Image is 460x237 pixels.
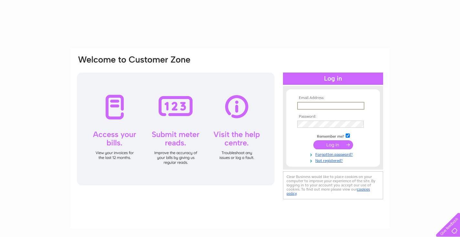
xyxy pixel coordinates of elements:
a: Not registered? [297,157,371,163]
a: Forgotten password? [297,151,371,157]
input: Submit [313,140,353,149]
a: cookies policy [287,187,370,196]
th: Email Address: [296,96,371,100]
th: Password: [296,114,371,119]
td: Remember me? [296,133,371,139]
div: Clear Business would like to place cookies on your computer to improve your experience of the sit... [283,171,383,199]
